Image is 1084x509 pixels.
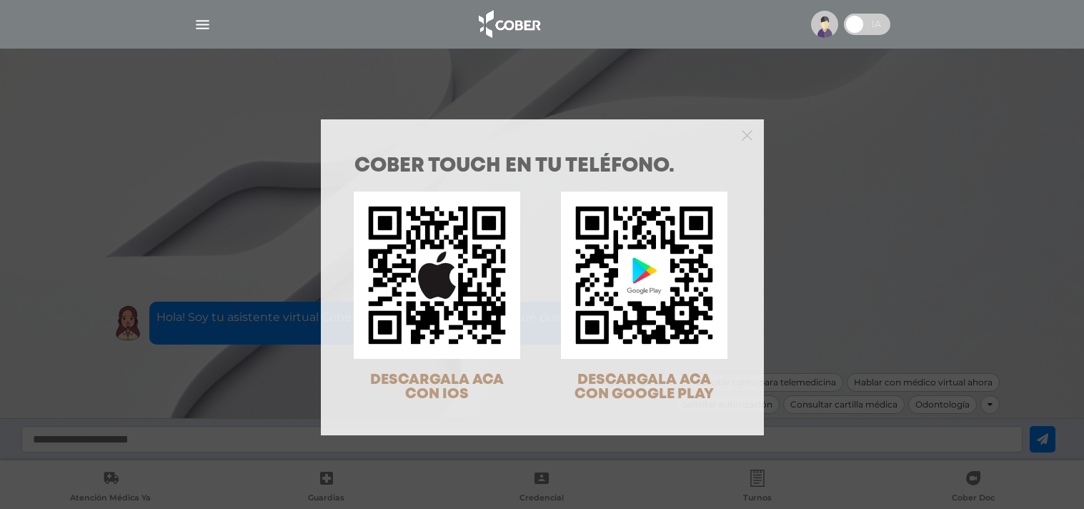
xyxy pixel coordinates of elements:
h1: COBER TOUCH en tu teléfono. [354,157,730,177]
button: Close [742,128,752,141]
img: qr-code [354,192,520,358]
span: DESCARGALA ACA CON GOOGLE PLAY [575,373,714,401]
img: qr-code [561,192,727,358]
span: DESCARGALA ACA CON IOS [370,373,504,401]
